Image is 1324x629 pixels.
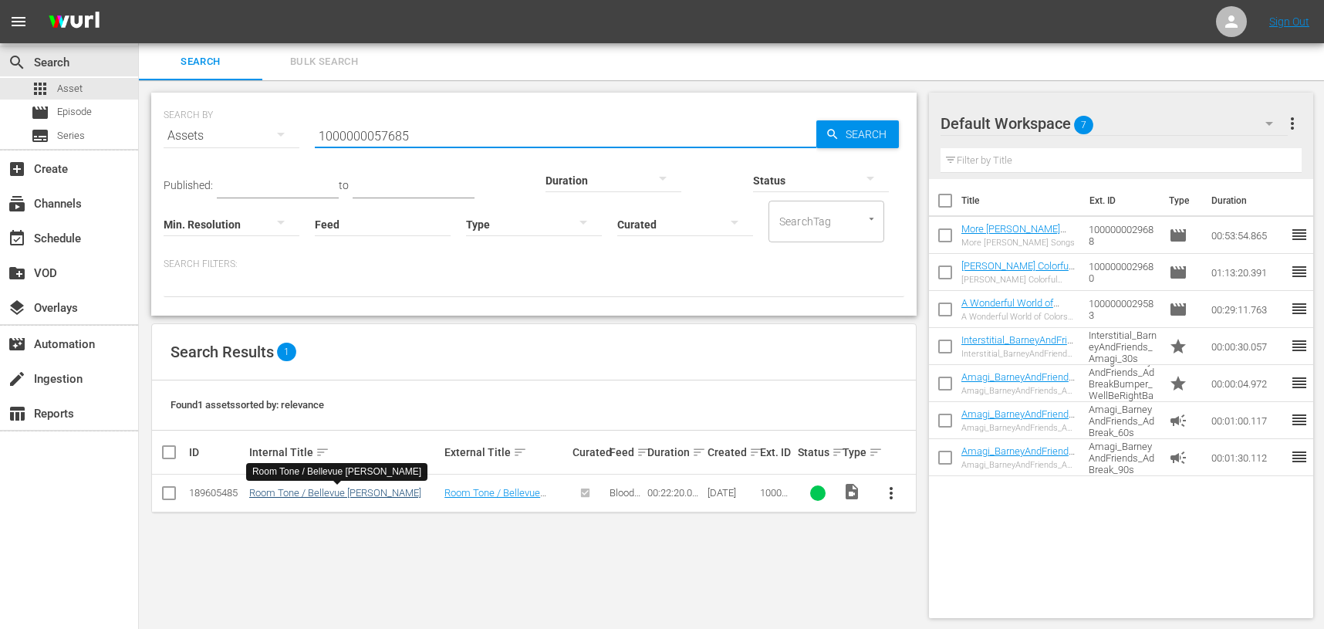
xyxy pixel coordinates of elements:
th: Duration [1202,179,1295,222]
td: 00:53:54.865 [1205,217,1290,254]
span: Series [57,128,85,144]
span: Promo [1169,374,1187,393]
span: 1000000057685 [760,487,792,522]
span: Video [843,482,861,501]
span: more_vert [882,484,900,502]
span: Search Results [171,343,274,361]
span: Create [8,160,26,178]
span: Episode [31,103,49,122]
td: 1000000029583 [1083,291,1164,328]
span: Search [839,120,899,148]
span: Found 1 assets sorted by: relevance [171,399,324,411]
a: Room Tone / Bellevue [PERSON_NAME] [444,487,546,510]
div: Amagi_BarneyAndFriends_AdBreak_90s [961,460,1076,470]
span: more_vert [1283,114,1302,133]
button: Search [816,120,899,148]
td: Amagi_BarneyAndFriends_AdBreakBumper_WellBeRightBack_5s [1083,365,1164,402]
div: [PERSON_NAME] Colorful World [961,275,1076,285]
span: to [339,179,349,191]
span: sort [316,445,329,459]
div: Feed [610,443,643,462]
span: reorder [1290,448,1309,466]
div: Internal Title [249,443,440,462]
a: Room Tone / Bellevue [PERSON_NAME] [249,487,421,499]
span: sort [832,445,846,459]
button: more_vert [873,475,910,512]
td: 00:00:04.972 [1205,365,1290,402]
span: reorder [1290,411,1309,429]
a: A Wonderful World of Colors and Shapes [961,297,1059,320]
td: Amagi_BarneyAndFriends_AdBreak_90s [1083,439,1164,476]
span: Ingestion [8,370,26,388]
div: Type [843,443,868,462]
div: Amagi_BarneyAndFriends_AdBreak_60s [961,423,1076,433]
div: External Title [444,443,568,462]
span: sort [637,445,650,459]
div: Status [798,443,838,462]
button: more_vert [1283,105,1302,142]
span: Ad [1169,448,1187,467]
span: Schedule [8,229,26,248]
div: A Wonderful World of Colors and Shapes [961,312,1076,322]
div: Interstitial_BarneyAndFriends_Amagi_30s [961,349,1076,359]
div: Assets [164,114,299,157]
a: Interstitial_BarneyAndFriends_Amagi_30s [961,334,1073,357]
div: [DATE] [708,487,755,499]
span: sort [692,445,706,459]
td: Interstitial_BarneyAndFriends_Amagi_30s [1083,328,1164,365]
div: Room Tone / Bellevue [PERSON_NAME] [252,465,421,479]
div: More [PERSON_NAME] Songs [961,238,1076,248]
th: Type [1160,179,1202,222]
span: Search [8,53,26,72]
a: Amagi_BarneyAndFriends_AdBreakBumper_WellBeRightBack_5s [961,371,1075,406]
td: 00:29:11.763 [1205,291,1290,328]
p: Search Filters: [164,258,904,271]
span: sort [513,445,527,459]
span: Published: [164,179,213,191]
span: reorder [1290,336,1309,355]
a: Amagi_BarneyAndFriends_AdBreak_90s [961,445,1075,468]
button: Open [864,211,879,226]
span: reorder [1290,374,1309,392]
a: [PERSON_NAME] Colorful World [961,260,1075,283]
a: Amagi_BarneyAndFriends_AdBreak_60s [961,408,1075,431]
span: Bulk Search [272,53,377,71]
span: Series [31,127,49,145]
td: 00:01:00.117 [1205,402,1290,439]
td: 1000000029688 [1083,217,1164,254]
span: 1 [277,343,296,361]
span: Channels [8,194,26,213]
span: Ad [1169,411,1187,430]
div: Ext. ID [760,446,793,458]
div: Amagi_BarneyAndFriends_AdBreakBumper_WellBeRightBack_5s [961,386,1076,396]
span: VOD [8,264,26,282]
td: Amagi_BarneyAndFriends_AdBreak_60s [1083,402,1164,439]
span: 7 [1074,109,1093,141]
span: reorder [1290,299,1309,318]
span: Overlays [8,299,26,317]
span: Promo [1169,337,1187,356]
td: 01:13:20.391 [1205,254,1290,291]
span: Search [148,53,253,71]
span: Automation [8,335,26,353]
img: ans4CAIJ8jUAAAAAAAAAAAAAAAAAAAAAAAAgQb4GAAAAAAAAAAAAAAAAAAAAAAAAJMjXAAAAAAAAAAAAAAAAAAAAAAAAgAT5G... [37,4,111,40]
span: menu [9,12,28,31]
div: Created [708,443,755,462]
div: Curated [572,446,606,458]
a: Sign Out [1269,15,1309,28]
span: Episode [1169,263,1187,282]
span: Reports [8,404,26,423]
div: 00:22:20.089 [647,487,703,499]
th: Title [961,179,1080,222]
span: Episode [1169,226,1187,245]
th: Ext. ID [1080,179,1160,222]
div: ID [189,446,245,458]
span: reorder [1290,262,1309,281]
td: 00:00:30.057 [1205,328,1290,365]
span: Bloody Bites [610,487,640,510]
div: Duration [647,443,703,462]
a: More [PERSON_NAME] Songs [961,223,1066,246]
div: 189605485 [189,487,245,499]
span: Asset [57,81,83,96]
span: sort [749,445,763,459]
